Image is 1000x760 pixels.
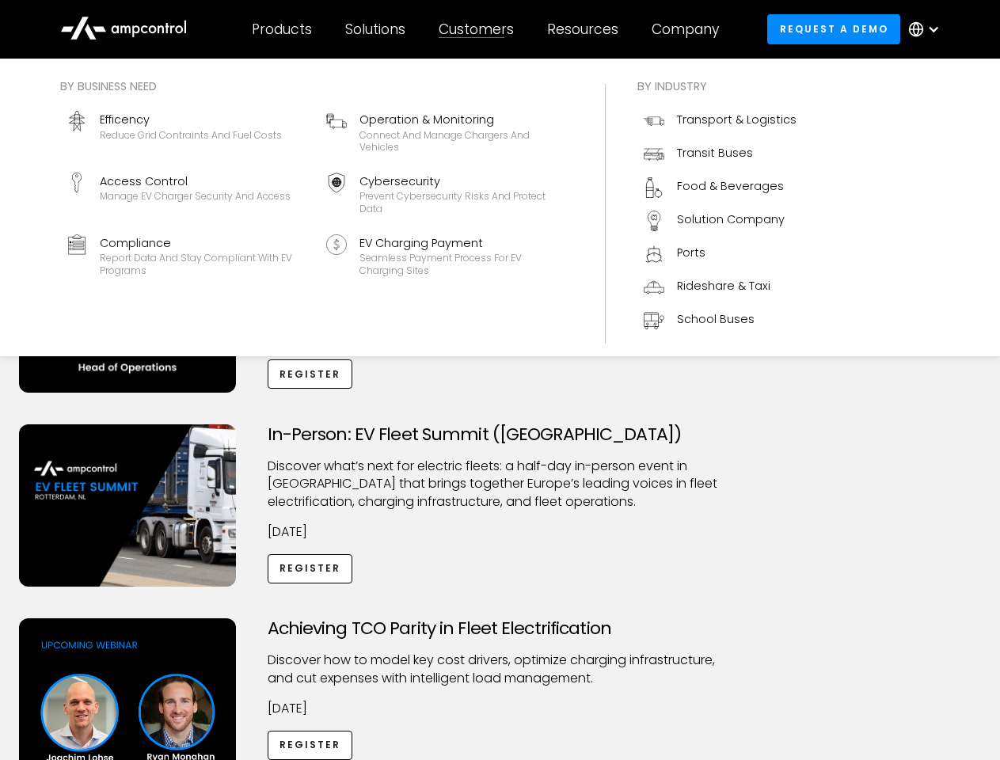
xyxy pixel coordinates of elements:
[320,166,573,222] a: CybersecurityPrevent cybersecurity risks and protect data
[345,21,405,38] div: Solutions
[268,554,353,583] a: Register
[677,211,785,228] div: Solution Company
[100,252,307,276] div: Report data and stay compliant with EV programs
[100,129,282,142] div: Reduce grid contraints and fuel costs
[100,173,291,190] div: Access Control
[252,21,312,38] div: Products
[767,14,900,44] a: Request a demo
[637,78,803,95] div: By industry
[268,523,733,541] p: [DATE]
[359,129,567,154] div: Connect and manage chargers and vehicles
[320,228,573,283] a: EV Charging PaymentSeamless Payment Process for EV Charging Sites
[439,21,514,38] div: Customers
[652,21,719,38] div: Company
[547,21,618,38] div: Resources
[677,310,755,328] div: School Buses
[359,234,567,252] div: EV Charging Payment
[100,190,291,203] div: Manage EV charger security and access
[320,104,573,160] a: Operation & MonitoringConnect and manage chargers and vehicles
[677,111,797,128] div: Transport & Logistics
[677,144,753,161] div: Transit Buses
[637,271,803,304] a: Rideshare & Taxi
[268,359,353,389] a: Register
[268,700,733,717] p: [DATE]
[268,424,733,445] h3: In-Person: EV Fleet Summit ([GEOGRAPHIC_DATA])
[100,111,282,128] div: Efficency
[60,104,314,160] a: EfficencyReduce grid contraints and fuel costs
[637,304,803,337] a: School Buses
[637,204,803,237] a: Solution Company
[268,618,733,639] h3: Achieving TCO Parity in Fleet Electrification
[637,171,803,204] a: Food & Beverages
[359,190,567,215] div: Prevent cybersecurity risks and protect data
[60,78,573,95] div: By business need
[677,177,784,195] div: Food & Beverages
[268,731,353,760] a: Register
[268,652,733,687] p: Discover how to model key cost drivers, optimize charging infrastructure, and cut expenses with i...
[268,458,733,511] p: ​Discover what’s next for electric fleets: a half-day in-person event in [GEOGRAPHIC_DATA] that b...
[100,234,307,252] div: Compliance
[677,277,770,294] div: Rideshare & Taxi
[60,228,314,283] a: ComplianceReport data and stay compliant with EV programs
[359,252,567,276] div: Seamless Payment Process for EV Charging Sites
[677,244,705,261] div: Ports
[60,166,314,222] a: Access ControlManage EV charger security and access
[359,111,567,128] div: Operation & Monitoring
[637,237,803,271] a: Ports
[359,173,567,190] div: Cybersecurity
[637,138,803,171] a: Transit Buses
[637,104,803,138] a: Transport & Logistics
